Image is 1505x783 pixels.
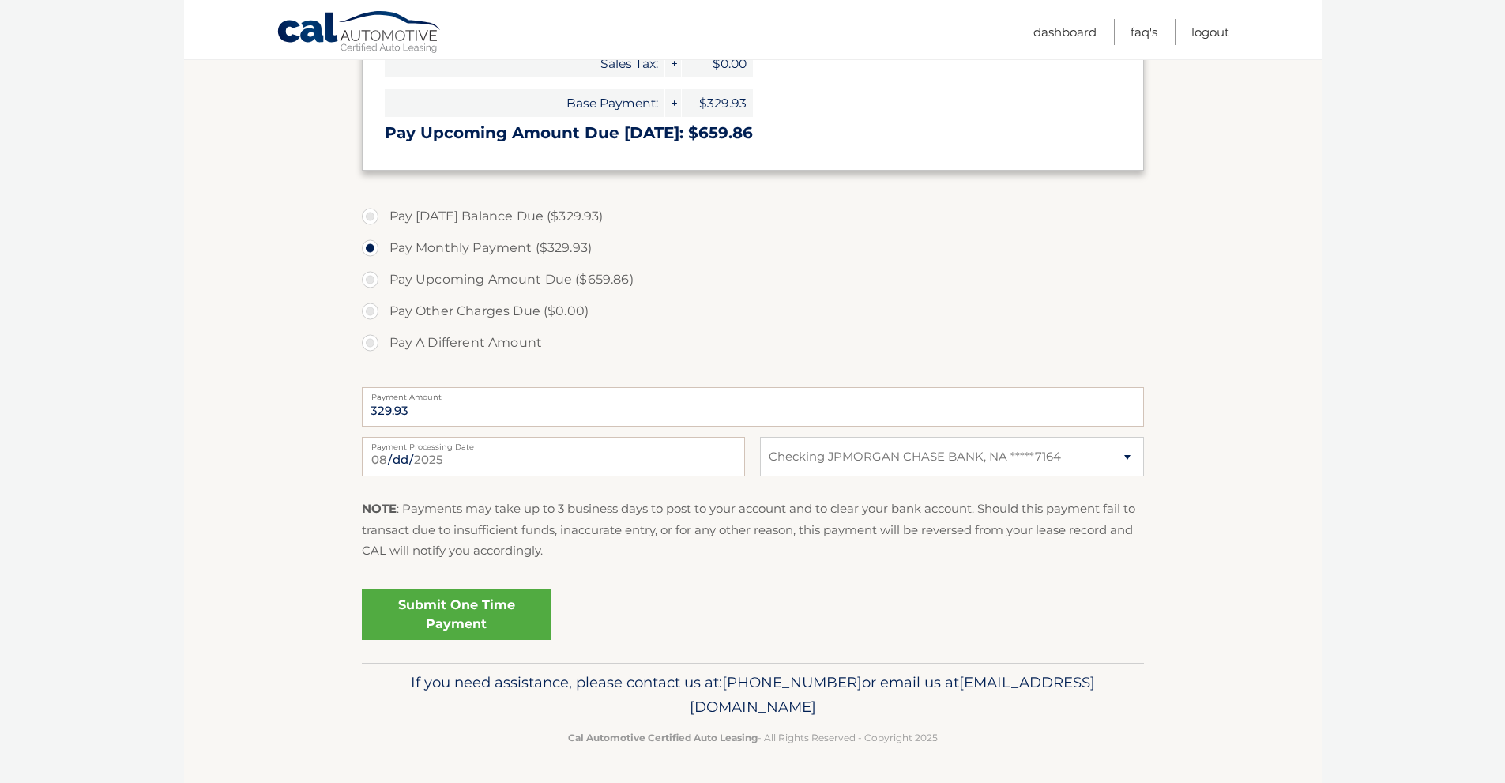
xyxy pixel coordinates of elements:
[362,437,745,476] input: Payment Date
[362,589,551,640] a: Submit One Time Payment
[362,327,1144,359] label: Pay A Different Amount
[372,729,1134,746] p: - All Rights Reserved - Copyright 2025
[385,123,1121,143] h3: Pay Upcoming Amount Due [DATE]: $659.86
[665,50,681,77] span: +
[362,437,745,450] label: Payment Processing Date
[277,10,442,56] a: Cal Automotive
[362,201,1144,232] label: Pay [DATE] Balance Due ($329.93)
[362,499,1144,561] p: : Payments may take up to 3 business days to post to your account and to clear your bank account....
[385,50,664,77] span: Sales Tax:
[682,50,753,77] span: $0.00
[568,732,758,743] strong: Cal Automotive Certified Auto Leasing
[362,501,397,516] strong: NOTE
[665,89,681,117] span: +
[362,264,1144,296] label: Pay Upcoming Amount Due ($659.86)
[372,670,1134,721] p: If you need assistance, please contact us at: or email us at
[722,673,862,691] span: [PHONE_NUMBER]
[362,296,1144,327] label: Pay Other Charges Due ($0.00)
[1191,19,1229,45] a: Logout
[362,232,1144,264] label: Pay Monthly Payment ($329.93)
[385,89,664,117] span: Base Payment:
[362,387,1144,427] input: Payment Amount
[362,387,1144,400] label: Payment Amount
[1033,19,1097,45] a: Dashboard
[1131,19,1157,45] a: FAQ's
[682,89,753,117] span: $329.93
